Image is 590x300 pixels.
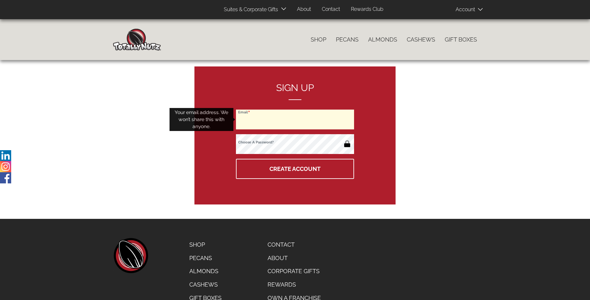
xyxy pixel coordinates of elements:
h2: Sign up [236,82,354,100]
a: Rewards Club [346,3,388,16]
a: Contact [263,238,326,251]
a: Almonds [185,265,226,278]
a: About [292,3,316,16]
a: Cashews [185,278,226,291]
a: Corporate Gifts [263,265,326,278]
div: Your email address. We won’t share this with anyone. [170,108,233,131]
a: Almonds [363,33,402,46]
img: Home [113,29,161,50]
a: Pecans [185,251,226,265]
a: Contact [317,3,345,16]
a: Cashews [402,33,440,46]
a: Suites & Corporate Gifts [219,4,280,16]
a: Shop [306,33,331,46]
a: About [263,251,326,265]
input: Email [236,110,354,129]
a: Pecans [331,33,363,46]
a: Gift Boxes [440,33,482,46]
a: Shop [185,238,226,251]
a: home [113,238,148,273]
a: Rewards [263,278,326,291]
button: Create Account [236,159,354,179]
